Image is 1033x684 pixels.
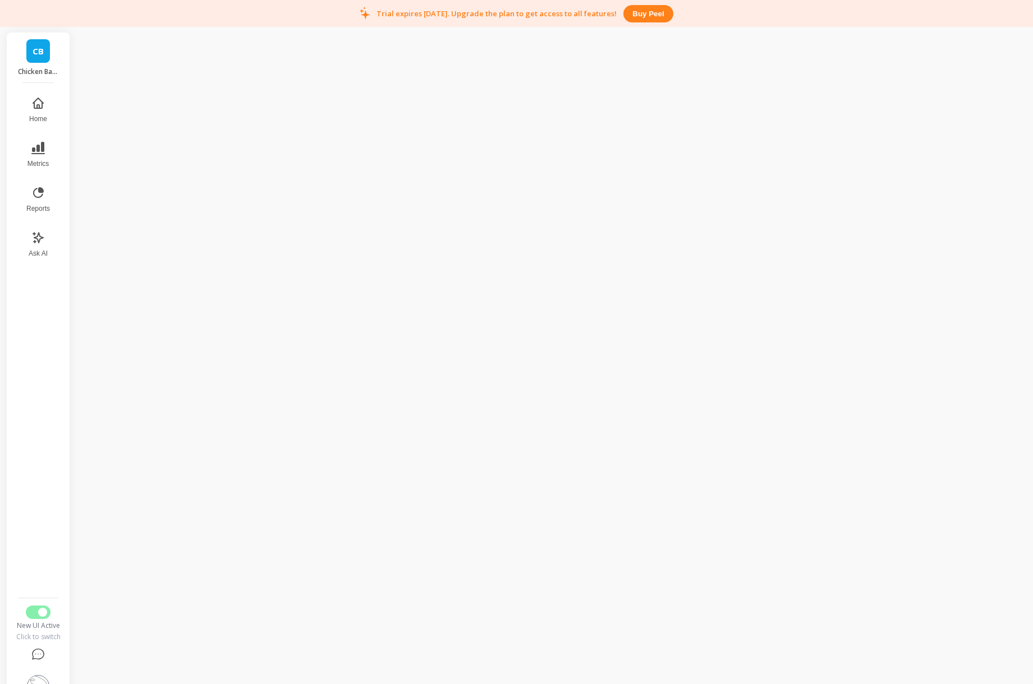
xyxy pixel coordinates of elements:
p: Trial expires [DATE]. Upgrade the plan to get access to all features! [377,8,617,19]
button: Metrics [20,135,57,175]
button: Home [20,90,57,130]
button: Help [15,641,61,668]
span: Ask AI [29,249,48,258]
button: Ask AI [20,224,57,265]
button: Switch to Legacy UI [26,606,50,619]
span: Metrics [27,159,49,168]
button: Buy peel [623,5,673,22]
p: Chicken Bawks [18,67,59,76]
span: Home [29,114,47,123]
div: Click to switch [15,632,61,641]
button: Reports [20,179,57,220]
div: New UI Active [15,621,61,630]
span: CB [33,45,44,58]
span: Reports [26,204,50,213]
